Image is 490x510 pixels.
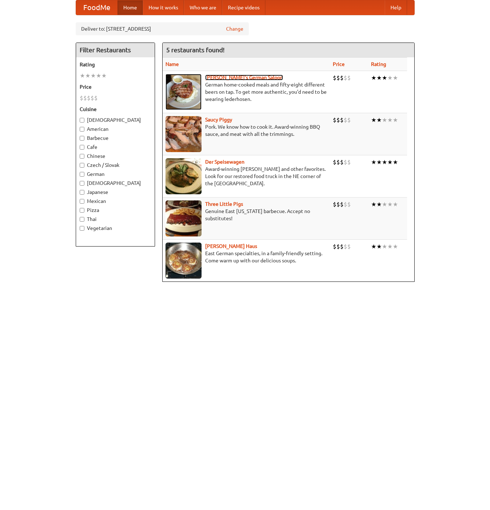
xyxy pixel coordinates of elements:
li: $ [347,243,351,250]
a: FoodMe [76,0,118,15]
a: Three Little Pigs [205,201,243,207]
li: $ [340,116,344,124]
li: ★ [376,74,382,82]
li: $ [91,94,94,102]
a: Recipe videos [222,0,265,15]
label: American [80,125,151,133]
li: $ [340,243,344,250]
li: $ [333,243,336,250]
label: [DEMOGRAPHIC_DATA] [80,116,151,124]
label: [DEMOGRAPHIC_DATA] [80,179,151,187]
a: Who we are [184,0,222,15]
input: Pizza [80,208,84,213]
p: Genuine East [US_STATE] barbecue. Accept no substitutes! [165,208,327,222]
a: Help [385,0,407,15]
h5: Price [80,83,151,90]
li: ★ [371,200,376,208]
p: German home-cooked meals and fifty-eight different beers on tap. To get more authentic, you'd nee... [165,81,327,103]
li: ★ [101,72,107,80]
li: ★ [376,243,382,250]
li: $ [336,158,340,166]
li: ★ [382,243,387,250]
li: $ [344,116,347,124]
li: ★ [393,243,398,250]
input: German [80,172,84,177]
label: Chinese [80,152,151,160]
li: $ [87,94,91,102]
li: ★ [371,243,376,250]
li: ★ [387,158,393,166]
li: $ [336,116,340,124]
li: ★ [382,200,387,208]
li: ★ [371,158,376,166]
li: ★ [393,200,398,208]
input: Japanese [80,190,84,195]
a: [PERSON_NAME]'s German Saloon [205,75,283,80]
input: Chinese [80,154,84,159]
li: $ [94,94,98,102]
li: ★ [80,72,85,80]
label: Pizza [80,207,151,214]
h5: Rating [80,61,151,68]
li: $ [344,74,347,82]
li: ★ [85,72,91,80]
label: Barbecue [80,134,151,142]
input: Barbecue [80,136,84,141]
a: How it works [143,0,184,15]
label: German [80,170,151,178]
p: Pork. We know how to cook it. Award-winning BBQ sauce, and meat with all the trimmings. [165,123,327,138]
li: ★ [382,158,387,166]
input: Czech / Slovak [80,163,84,168]
a: Saucy Piggy [205,117,232,123]
li: $ [80,94,83,102]
input: [DEMOGRAPHIC_DATA] [80,181,84,186]
li: $ [340,158,344,166]
p: Award-winning [PERSON_NAME] and other favorites. Look for our restored food truck in the NE corne... [165,165,327,187]
input: American [80,127,84,132]
li: ★ [382,74,387,82]
h5: Cuisine [80,106,151,113]
div: Deliver to: [STREET_ADDRESS] [76,22,249,35]
input: Thai [80,217,84,222]
li: ★ [387,200,393,208]
img: speisewagen.jpg [165,158,202,194]
a: Home [118,0,143,15]
label: Japanese [80,189,151,196]
li: $ [347,158,351,166]
img: littlepigs.jpg [165,200,202,236]
h4: Filter Restaurants [76,43,155,57]
a: Price [333,61,345,67]
li: $ [344,243,347,250]
a: Der Speisewagen [205,159,244,165]
li: $ [83,94,87,102]
ng-pluralize: 5 restaurants found! [166,46,225,53]
li: ★ [91,72,96,80]
li: $ [347,74,351,82]
label: Mexican [80,198,151,205]
label: Czech / Slovak [80,161,151,169]
li: $ [347,200,351,208]
li: $ [336,200,340,208]
label: Thai [80,216,151,223]
li: ★ [371,116,376,124]
li: ★ [393,74,398,82]
img: esthers.jpg [165,74,202,110]
li: ★ [371,74,376,82]
a: Change [226,25,243,32]
li: ★ [393,116,398,124]
li: ★ [387,243,393,250]
li: ★ [382,116,387,124]
li: ★ [376,158,382,166]
li: $ [344,200,347,208]
label: Cafe [80,143,151,151]
li: ★ [376,116,382,124]
input: [DEMOGRAPHIC_DATA] [80,118,84,123]
a: Rating [371,61,386,67]
li: ★ [96,72,101,80]
b: [PERSON_NAME] Haus [205,243,257,249]
li: $ [333,116,336,124]
li: ★ [376,200,382,208]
